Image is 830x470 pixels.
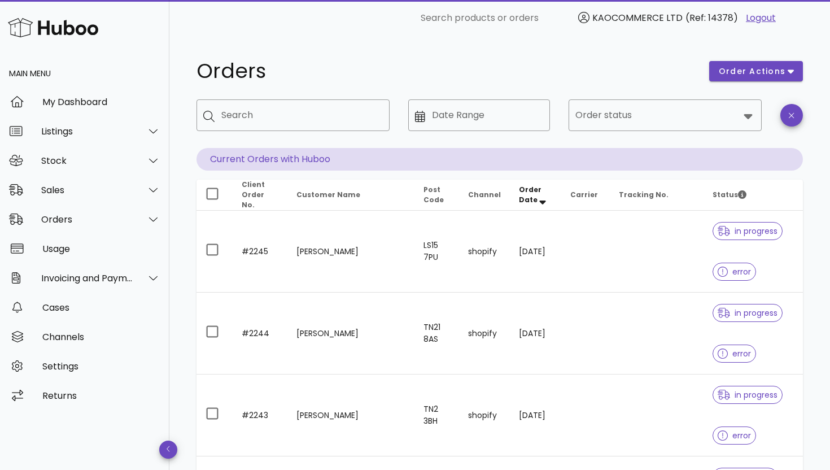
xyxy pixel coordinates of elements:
[41,126,133,137] div: Listings
[510,180,561,211] th: Order Date: Sorted descending. Activate to remove sorting.
[41,155,133,166] div: Stock
[41,214,133,225] div: Orders
[42,302,160,313] div: Cases
[718,227,777,235] span: in progress
[42,361,160,372] div: Settings
[746,11,776,25] a: Logout
[287,293,414,375] td: [PERSON_NAME]
[42,332,160,342] div: Channels
[718,66,786,77] span: order actions
[570,190,598,199] span: Carrier
[287,375,414,456] td: [PERSON_NAME]
[685,11,738,24] span: (Ref: 14378)
[569,99,762,131] div: Order status
[414,211,459,293] td: LS15 7PU
[41,185,133,195] div: Sales
[196,148,803,171] p: Current Orders with Huboo
[510,293,561,375] td: [DATE]
[287,180,414,211] th: Customer Name
[233,211,287,293] td: #2245
[468,190,501,199] span: Channel
[42,97,160,107] div: My Dashboard
[459,180,510,211] th: Channel
[561,180,610,211] th: Carrier
[713,190,746,199] span: Status
[718,309,777,317] span: in progress
[718,391,777,399] span: in progress
[41,273,133,284] div: Invoicing and Payments
[610,180,704,211] th: Tracking No.
[423,185,444,204] span: Post Code
[196,61,696,81] h1: Orders
[709,61,803,81] button: order actions
[42,243,160,254] div: Usage
[233,180,287,211] th: Client Order No.
[233,293,287,375] td: #2244
[510,375,561,456] td: [DATE]
[718,432,751,439] span: error
[459,211,510,293] td: shopify
[287,211,414,293] td: [PERSON_NAME]
[619,190,669,199] span: Tracking No.
[704,180,803,211] th: Status
[519,185,541,204] span: Order Date
[592,11,683,24] span: KAOCOMMERCE LTD
[414,293,459,375] td: TN21 8AS
[233,375,287,456] td: #2243
[8,15,98,40] img: Huboo Logo
[459,293,510,375] td: shopify
[42,390,160,401] div: Returns
[296,190,360,199] span: Customer Name
[459,375,510,456] td: shopify
[414,375,459,456] td: TN2 3BH
[242,180,265,210] span: Client Order No.
[414,180,459,211] th: Post Code
[510,211,561,293] td: [DATE]
[718,268,751,276] span: error
[718,350,751,358] span: error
